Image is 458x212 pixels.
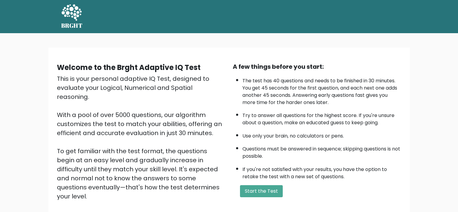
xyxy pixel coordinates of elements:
div: A few things before you start: [233,62,401,71]
li: If you're not satisfied with your results, you have the option to retake the test with a new set ... [242,163,401,180]
li: The test has 40 questions and needs to be finished in 30 minutes. You get 45 seconds for the firs... [242,74,401,106]
li: Try to answer all questions for the highest score. If you're unsure about a question, make an edu... [242,109,401,126]
li: Use only your brain, no calculators or pens. [242,129,401,140]
a: BRGHT [61,2,83,31]
b: Welcome to the Brght Adaptive IQ Test [57,62,201,72]
button: Start the Test [240,185,283,197]
h5: BRGHT [61,22,83,29]
li: Questions must be answered in sequence; skipping questions is not possible. [242,142,401,160]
